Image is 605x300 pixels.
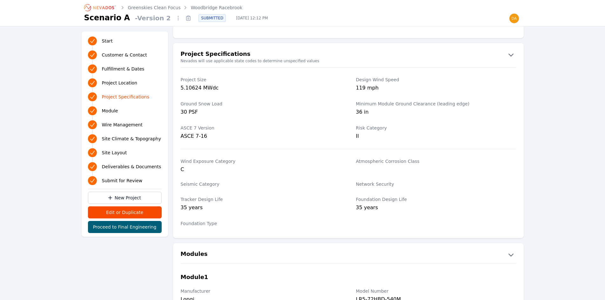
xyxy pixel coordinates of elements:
[191,4,242,11] a: Woodbridge Racebrook
[173,50,524,60] button: Project Specifications
[173,250,524,260] button: Modules
[102,94,150,100] span: Project Specifications
[181,77,341,83] label: Project Size
[356,196,516,203] label: Foundation Design Life
[181,108,341,117] div: 30 PSF
[181,250,208,260] h2: Modules
[128,4,181,11] a: Greenskies Clean Focus
[102,38,113,44] span: Start
[102,122,143,128] span: Wire Management
[181,132,341,140] div: ASCE 7-16
[102,163,161,170] span: Deliverables & Documents
[181,288,341,294] label: Manufacturer
[356,77,516,83] label: Design Wind Speed
[356,132,516,140] div: II
[198,14,226,22] div: SUBMITTED
[84,13,130,23] h1: Scenario A
[356,158,516,164] label: Atmospheric Corrosion Class
[102,150,127,156] span: Site Layout
[102,66,145,72] span: Fulfillment & Dates
[181,181,341,187] label: Seismic Category
[102,136,161,142] span: Site Climate & Topography
[356,108,516,117] div: 36 in
[356,288,516,294] label: Model Number
[88,35,162,186] nav: Progress
[181,166,341,173] div: C
[181,196,341,203] label: Tracker Design Life
[88,221,162,233] button: Proceed to Final Engineering
[88,206,162,218] button: Edit or Duplicate
[356,204,516,213] div: 35 years
[102,80,138,86] span: Project Location
[231,16,273,21] span: [DATE] 12:12 PM
[132,14,173,23] span: - Version 2
[181,50,251,60] h2: Project Specifications
[509,13,519,23] img: daniel@nevados.solar
[102,108,118,114] span: Module
[181,158,341,164] label: Wind Exposure Category
[181,84,341,93] div: 5.10624 MWdc
[84,3,243,13] nav: Breadcrumb
[181,204,341,213] div: 35 years
[102,52,147,58] span: Customer & Contact
[356,101,516,107] label: Minimum Module Ground Clearance (leading edge)
[88,192,162,204] a: New Project
[356,125,516,131] label: Risk Category
[173,58,524,63] small: Nevados will use applicable state codes to determine unspecified values
[102,177,143,184] span: Submit for Review
[181,220,341,227] label: Foundation Type
[356,181,516,187] label: Network Security
[181,273,208,282] h3: Module 1
[181,101,341,107] label: Ground Snow Load
[181,125,341,131] label: ASCE 7 Version
[356,84,516,93] div: 119 mph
